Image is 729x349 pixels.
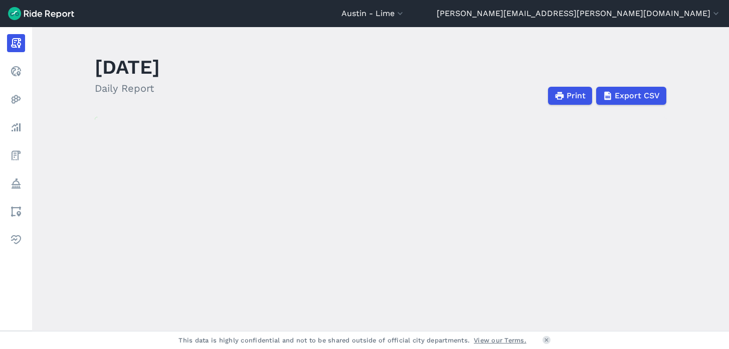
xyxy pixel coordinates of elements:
[548,87,592,105] button: Print
[567,90,586,102] span: Print
[7,174,25,193] a: Policy
[95,81,160,96] h2: Daily Report
[7,34,25,52] a: Report
[7,90,25,108] a: Heatmaps
[95,53,160,81] h1: [DATE]
[474,335,526,345] a: View our Terms.
[7,62,25,80] a: Realtime
[7,203,25,221] a: Areas
[341,8,405,20] button: Austin - Lime
[615,90,660,102] span: Export CSV
[7,231,25,249] a: Health
[7,118,25,136] a: Analyze
[596,87,666,105] button: Export CSV
[8,7,74,20] img: Ride Report
[437,8,721,20] button: [PERSON_NAME][EMAIL_ADDRESS][PERSON_NAME][DOMAIN_NAME]
[7,146,25,164] a: Fees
